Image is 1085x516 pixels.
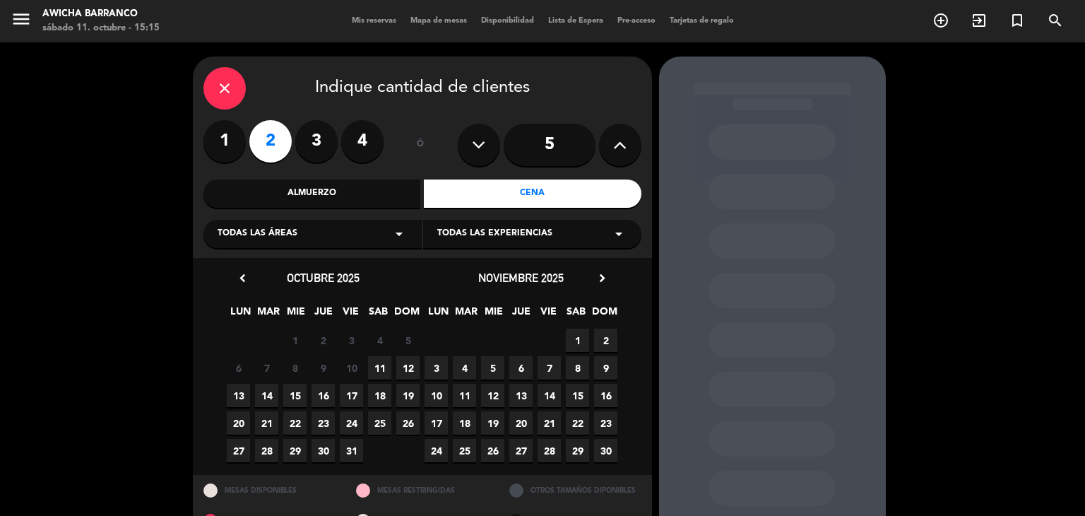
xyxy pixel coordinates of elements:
span: 26 [481,439,504,462]
span: DOM [592,303,615,327]
span: 27 [227,439,250,462]
span: Todas las áreas [218,227,297,241]
div: ó [398,120,444,170]
span: 28 [538,439,561,462]
span: 21 [255,411,278,435]
span: 17 [340,384,363,407]
span: 29 [283,439,307,462]
i: arrow_drop_down [391,225,408,242]
span: 25 [453,439,476,462]
span: 21 [538,411,561,435]
span: 22 [283,411,307,435]
span: 7 [255,356,278,380]
span: LUN [229,303,252,327]
span: 3 [340,329,363,352]
span: Pre-acceso [610,17,663,25]
label: 3 [295,120,338,163]
span: Lista de Espera [541,17,610,25]
span: 16 [312,384,335,407]
span: 8 [566,356,589,380]
span: 8 [283,356,307,380]
i: search [1047,12,1064,29]
span: 9 [312,356,335,380]
label: 2 [249,120,292,163]
span: 11 [368,356,391,380]
span: 30 [312,439,335,462]
span: 16 [594,384,617,407]
div: Indique cantidad de clientes [203,67,641,110]
span: 18 [453,411,476,435]
span: octubre 2025 [287,271,360,285]
span: 14 [538,384,561,407]
div: MESAS DISPONIBLES [193,475,346,505]
span: 31 [340,439,363,462]
span: MIE [482,303,505,327]
div: Almuerzo [203,180,421,208]
i: close [216,80,233,97]
span: 14 [255,384,278,407]
i: menu [11,8,32,30]
span: MIE [284,303,307,327]
span: 2 [594,329,617,352]
span: Todas las experiencias [437,227,552,241]
div: Cena [424,180,641,208]
span: SAB [367,303,390,327]
span: 17 [425,411,448,435]
span: 6 [227,356,250,380]
i: chevron_right [595,271,610,286]
i: arrow_drop_down [610,225,627,242]
span: 28 [255,439,278,462]
label: 1 [203,120,246,163]
span: 6 [509,356,533,380]
div: sábado 11. octubre - 15:15 [42,21,160,35]
span: MAR [454,303,478,327]
span: LUN [427,303,450,327]
span: 24 [425,439,448,462]
span: 18 [368,384,391,407]
div: OTROS TAMAÑOS DIPONIBLES [499,475,652,505]
span: 15 [566,384,589,407]
span: Mapa de mesas [403,17,474,25]
div: MESAS RESTRINGIDAS [345,475,499,505]
span: JUE [509,303,533,327]
div: Awicha Barranco [42,7,160,21]
span: VIE [537,303,560,327]
span: Disponibilidad [474,17,541,25]
button: menu [11,8,32,35]
i: chevron_left [235,271,250,286]
span: 9 [594,356,617,380]
span: 22 [566,411,589,435]
span: 1 [283,329,307,352]
span: 23 [312,411,335,435]
span: noviembre 2025 [478,271,564,285]
span: JUE [312,303,335,327]
span: Tarjetas de regalo [663,17,741,25]
span: 13 [227,384,250,407]
span: 25 [368,411,391,435]
span: 30 [594,439,617,462]
span: 24 [340,411,363,435]
i: turned_in_not [1009,12,1026,29]
span: 20 [509,411,533,435]
span: 7 [538,356,561,380]
span: 12 [481,384,504,407]
span: 4 [453,356,476,380]
span: 12 [396,356,420,380]
span: 27 [509,439,533,462]
span: MAR [256,303,280,327]
span: 5 [396,329,420,352]
span: 3 [425,356,448,380]
span: 10 [340,356,363,380]
span: 11 [453,384,476,407]
label: 4 [341,120,384,163]
span: 23 [594,411,617,435]
span: 19 [396,384,420,407]
i: exit_to_app [971,12,988,29]
span: SAB [564,303,588,327]
span: 29 [566,439,589,462]
span: 4 [368,329,391,352]
span: 13 [509,384,533,407]
span: Mis reservas [345,17,403,25]
span: 15 [283,384,307,407]
span: VIE [339,303,362,327]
